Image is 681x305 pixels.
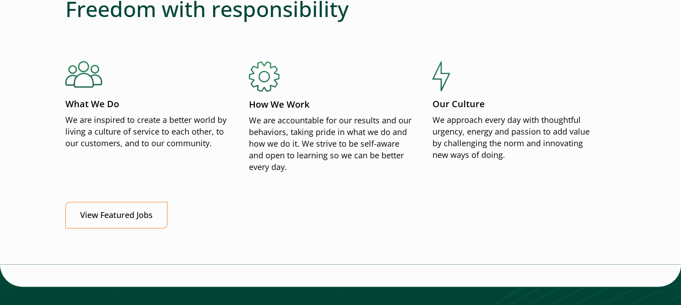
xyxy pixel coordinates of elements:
p: Our Culture [432,98,597,111]
p: We are inspired to create a better world by living a culture of service to each other, to our cus... [65,114,231,149]
img: How We Work [248,61,279,91]
img: Our Culture [432,61,450,91]
p: How We Work [248,98,414,111]
a: View Featured Jobs [65,202,167,228]
p: We are accountable for our results and our behaviors, taking pride in what we do and how we do it... [248,115,414,173]
p: What We Do [65,98,231,111]
img: What We Do [65,61,102,87]
p: We approach every day with thoughtful urgency, energy and passion to add value by challenging the... [432,114,597,161]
